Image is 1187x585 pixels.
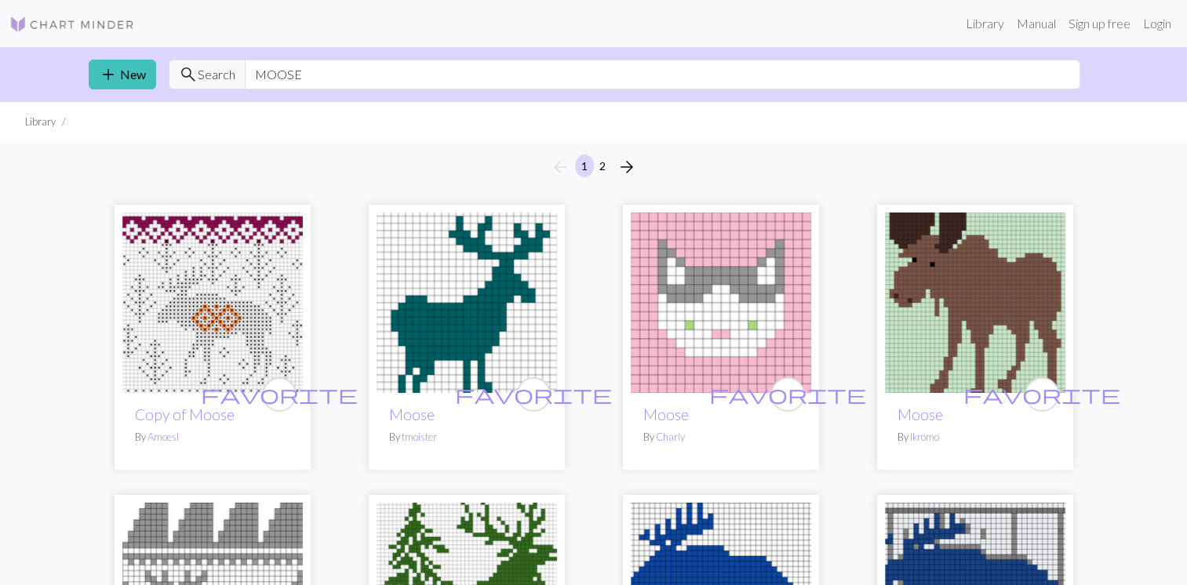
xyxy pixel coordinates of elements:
a: Manual [1010,8,1062,39]
a: Moose 2 [885,293,1065,308]
span: search [179,64,198,85]
span: favorite [709,382,866,406]
a: Moose [389,405,435,423]
button: favourite [516,377,551,412]
img: Moose [377,213,557,393]
span: favorite [963,382,1120,406]
p: By [135,430,290,445]
i: favourite [455,379,612,410]
a: Copy of Moose [135,405,235,423]
p: By [389,430,544,445]
span: favorite [455,382,612,406]
img: Moose 2 [885,213,1065,393]
span: add [99,64,118,85]
p: By [643,430,799,445]
span: Search [198,65,235,84]
button: favourite [770,377,805,412]
a: Moose [643,405,689,423]
i: favourite [201,379,358,410]
a: tmoister [402,431,437,443]
a: Moose [631,293,811,308]
a: Moose [898,405,943,423]
a: Charly [656,431,685,443]
img: Moose [122,213,303,393]
a: lkromo [910,431,939,443]
nav: Page navigation [544,154,643,180]
button: Next [611,154,643,180]
i: Next [617,158,636,176]
button: 1 [575,154,594,177]
li: Library [25,114,56,129]
span: favorite [201,382,358,406]
i: favourite [709,379,866,410]
button: favourite [1025,377,1059,412]
button: 2 [593,154,612,177]
button: favourite [262,377,297,412]
a: Amoesl [147,431,179,443]
a: Library [959,8,1010,39]
a: Moose [122,293,303,308]
p: By [898,430,1053,445]
span: arrow_forward [617,156,636,178]
img: Logo [9,15,135,34]
a: Login [1137,8,1178,39]
a: New [89,60,156,89]
a: Moose [377,293,557,308]
i: favourite [963,379,1120,410]
img: Moose [631,213,811,393]
a: Sign up free [1062,8,1137,39]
